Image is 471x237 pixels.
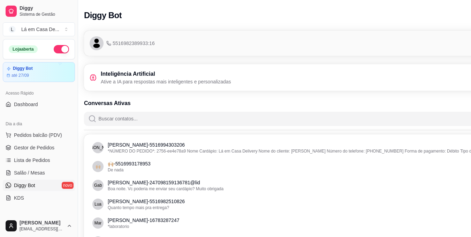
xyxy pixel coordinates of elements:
[3,22,75,36] button: Select a team
[20,220,64,226] span: [PERSON_NAME]
[14,182,35,189] span: Diggy Bot
[94,220,102,226] span: Maria Costa
[3,167,75,178] a: Salão / Mesas
[101,70,231,78] h3: Inteligência Artificial
[84,99,131,108] h3: Conversas Ativas
[21,26,59,33] div: Lá em Casa De ...
[94,201,101,207] span: Luana Fernanda
[106,40,155,47] span: 5516982389933:16
[3,88,75,99] div: Acesso Rápido
[84,10,122,21] h2: Diggy Bot
[81,145,115,150] span: Gustavo Corrêa
[108,186,223,191] span: Boa noite. Vc poderia me enviar seu cardápio? Muito obrigada
[3,99,75,110] a: Dashboard
[3,62,75,82] a: Diggy Botaté 27/09
[3,180,75,191] a: Diggy Botnovo
[108,224,129,229] span: *laboratorio
[14,157,50,164] span: Lista de Pedidos
[14,194,24,201] span: KDS
[9,45,38,53] div: Loja aberta
[14,144,54,151] span: Gestor de Pedidos
[3,217,75,234] button: [PERSON_NAME][EMAIL_ADDRESS][DOMAIN_NAME]
[14,132,62,139] span: Pedidos balcão (PDV)
[108,168,123,172] span: De nada
[90,36,104,50] span: avatar
[94,183,102,188] span: Gabi Azevedo
[3,192,75,203] a: KDS
[20,5,72,12] span: Diggy
[14,169,45,176] span: Salão / Mesas
[20,12,72,17] span: Sistema de Gestão
[96,164,101,169] span: 🙌🏼
[13,66,33,71] article: Diggy Bot
[12,73,29,78] article: até 27/09
[3,3,75,20] a: DiggySistema de Gestão
[20,226,64,232] span: [EMAIL_ADDRESS][DOMAIN_NAME]
[3,155,75,166] a: Lista de Pedidos
[3,212,75,223] div: Catálogo
[3,118,75,129] div: Dia a dia
[3,129,75,141] button: Pedidos balcão (PDV)
[108,205,169,210] span: Quanto tempo mais pra entrega?
[54,45,69,53] button: Alterar Status
[14,101,38,108] span: Dashboard
[9,26,16,33] span: L
[3,142,75,153] a: Gestor de Pedidos
[101,78,231,85] p: Ative a IA para respostas mais inteligentes e personalizadas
